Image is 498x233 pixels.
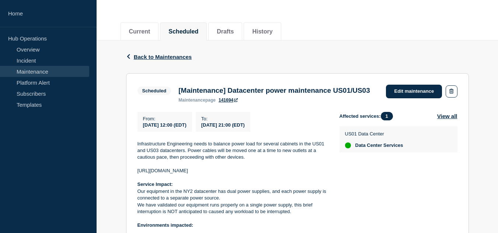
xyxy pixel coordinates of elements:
button: Back to Maintenances [126,54,192,60]
span: Back to Maintenances [134,54,192,60]
span: 1 [381,112,393,120]
p: We have validated our equipment runs properly on a single power supply, this brief interruption i... [137,202,328,215]
button: View all [437,112,457,120]
button: Drafts [217,28,234,35]
button: Current [129,28,150,35]
p: US01 Data Center [345,131,403,137]
span: Scheduled [137,87,171,95]
a: 141694 [219,98,238,103]
strong: Environments impacted: [137,222,194,228]
p: To : [201,116,245,121]
span: [DATE] 12:00 (EDT) [143,122,187,128]
button: Scheduled [168,28,198,35]
button: History [252,28,272,35]
div: up [345,142,351,148]
p: Our equipment in the NY2 datacenter has dual power supplies, and each power supply is connected t... [137,188,328,202]
span: maintenance [178,98,205,103]
a: Edit maintenance [386,85,442,98]
h3: [Maintenance] Datacenter power maintenance US01/US03 [178,87,370,95]
span: Affected services: [339,112,397,120]
p: From : [143,116,187,121]
p: page [178,98,216,103]
strong: Service Impact: [137,181,173,187]
p: [URL][DOMAIN_NAME] [137,167,328,174]
span: Data Center Services [355,142,403,148]
p: Infrastructure Engineering needs to balance power load for several cabinets in the US01 and US03 ... [137,141,328,161]
span: [DATE] 21:00 (EDT) [201,122,245,128]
